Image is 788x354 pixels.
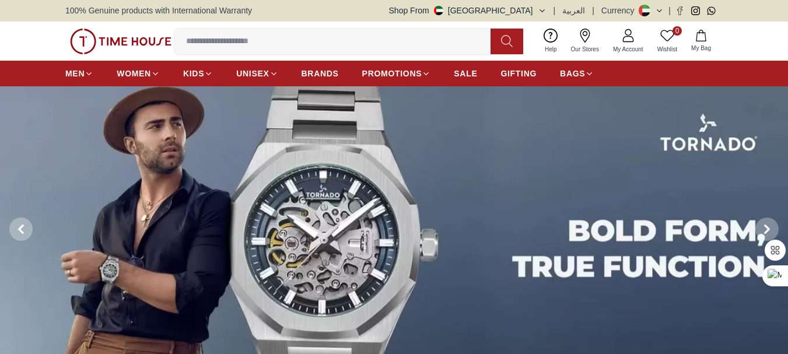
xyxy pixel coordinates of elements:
[302,63,339,84] a: BRANDS
[673,26,682,36] span: 0
[117,68,151,79] span: WOMEN
[500,63,537,84] a: GIFTING
[601,5,639,16] div: Currency
[675,6,684,15] a: Facebook
[302,68,339,79] span: BRANDS
[653,45,682,54] span: Wishlist
[650,26,684,56] a: 0Wishlist
[65,5,252,16] span: 100% Genuine products with International Warranty
[65,68,85,79] span: MEN
[117,63,160,84] a: WOMEN
[540,45,562,54] span: Help
[691,6,700,15] a: Instagram
[362,68,422,79] span: PROMOTIONS
[70,29,171,54] img: ...
[687,44,716,52] span: My Bag
[500,68,537,79] span: GIFTING
[608,45,648,54] span: My Account
[564,26,606,56] a: Our Stores
[236,63,278,84] a: UNISEX
[707,6,716,15] a: Whatsapp
[592,5,594,16] span: |
[362,63,431,84] a: PROMOTIONS
[668,5,671,16] span: |
[183,68,204,79] span: KIDS
[562,5,585,16] button: العربية
[560,68,585,79] span: BAGS
[454,63,477,84] a: SALE
[389,5,547,16] button: Shop From[GEOGRAPHIC_DATA]
[684,27,718,55] button: My Bag
[538,26,564,56] a: Help
[560,63,594,84] a: BAGS
[236,68,269,79] span: UNISEX
[554,5,556,16] span: |
[566,45,604,54] span: Our Stores
[183,63,213,84] a: KIDS
[65,63,93,84] a: MEN
[454,68,477,79] span: SALE
[434,6,443,15] img: United Arab Emirates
